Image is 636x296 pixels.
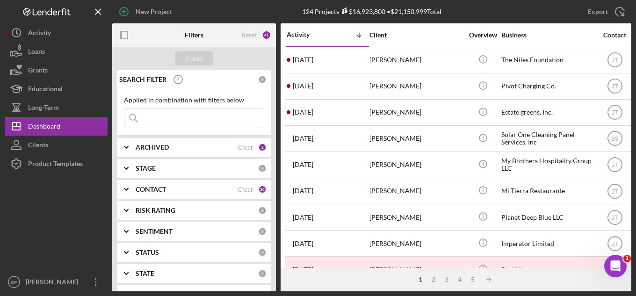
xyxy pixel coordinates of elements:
div: Solar One Cleaning Panel Services, Inc [501,126,595,151]
text: JT [612,109,618,116]
div: Activity [28,23,51,44]
div: 3 [440,276,453,283]
time: 2025-10-04 14:42 [293,56,313,64]
b: ARCHIVED [136,144,169,151]
b: Filters [185,31,203,39]
text: JT [612,240,618,247]
text: SS [611,136,618,142]
text: BP [11,280,17,285]
div: Educational [28,79,63,101]
div: [PERSON_NAME] [369,48,463,72]
div: Activity [287,31,328,38]
button: BP[PERSON_NAME] [5,273,108,291]
b: STAGE [136,165,156,172]
b: STATUS [136,249,159,256]
button: Dashboard [5,117,108,136]
div: Mi Tierra Restaurante [501,179,595,203]
div: 41 [262,30,271,40]
div: 5 [466,276,479,283]
button: Clients [5,136,108,154]
div: Contact [597,31,632,39]
div: My Brothers Hospitality Group LLC [501,152,595,177]
button: Grants [5,61,108,79]
div: [PERSON_NAME] [369,152,463,177]
time: 2025-10-03 21:34 [293,108,313,116]
button: Product Templates [5,154,108,173]
b: SEARCH FILTER [119,76,166,83]
text: JT [612,57,618,64]
time: 2025-09-23 20:16 [293,214,313,221]
div: 1 [414,276,427,283]
div: [PERSON_NAME] [369,126,463,151]
div: 0 [258,269,267,278]
button: Long-Term [5,98,108,117]
div: [PERSON_NAME] [369,231,463,256]
div: Imperator Limited [501,231,595,256]
div: [PERSON_NAME] [369,205,463,230]
div: 0 [258,206,267,215]
time: 2025-10-03 23:04 [293,82,313,90]
time: 2025-09-26 17:00 [293,187,313,195]
div: [PERSON_NAME] [369,179,463,203]
div: Business [501,31,595,39]
time: 2025-09-18 18:08 [293,240,313,247]
div: [PERSON_NAME] [369,257,463,282]
div: Apply [186,51,203,65]
div: 4 [453,276,466,283]
div: The Niles Foundation [501,48,595,72]
div: Dashboard [28,117,60,138]
div: Overview [465,31,500,39]
button: Activity [5,23,108,42]
b: CONTACT [136,186,166,193]
text: JT [612,214,618,221]
div: Clear [238,144,253,151]
div: $16,923,800 [339,7,385,15]
a: Loans [5,42,108,61]
div: Clients [28,136,48,157]
div: [PERSON_NAME] [369,74,463,99]
div: Estate greens, Inc. [501,100,595,125]
div: Grants [28,61,48,82]
div: 124 Projects • $21,150,999 Total [302,7,441,15]
div: Reset [241,31,257,39]
div: Loans [28,42,45,63]
div: 0 [258,75,267,84]
text: JT [612,83,618,90]
div: Clear [238,186,253,193]
b: RISK RATING [136,207,175,214]
div: Client [369,31,463,39]
iframe: Intercom live chat [604,255,627,277]
div: Pivot Charging Co. [501,74,595,99]
button: Export [578,2,631,21]
div: 0 [258,227,267,236]
button: New Project [112,2,181,21]
time: 2025-09-27 17:40 [293,161,313,168]
text: JT [612,188,618,195]
div: New Project [136,2,172,21]
div: Long-Term [28,98,59,119]
time: 2025-09-04 16:18 [293,266,313,274]
div: [PERSON_NAME] [23,273,84,294]
button: Apply [175,51,213,65]
div: Applied in combination with filters below [124,96,264,104]
div: 0 [258,248,267,257]
div: Product Templates [28,154,83,175]
div: 2 [427,276,440,283]
span: 1 [623,255,631,262]
div: Ryvid inc [501,257,595,282]
div: Export [588,2,608,21]
div: 2 [258,143,267,152]
div: 36 [258,185,267,194]
div: [PERSON_NAME] [369,100,463,125]
text: JT [612,162,618,168]
time: 2025-10-03 19:16 [293,135,313,142]
button: Educational [5,79,108,98]
b: STATE [136,270,154,277]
